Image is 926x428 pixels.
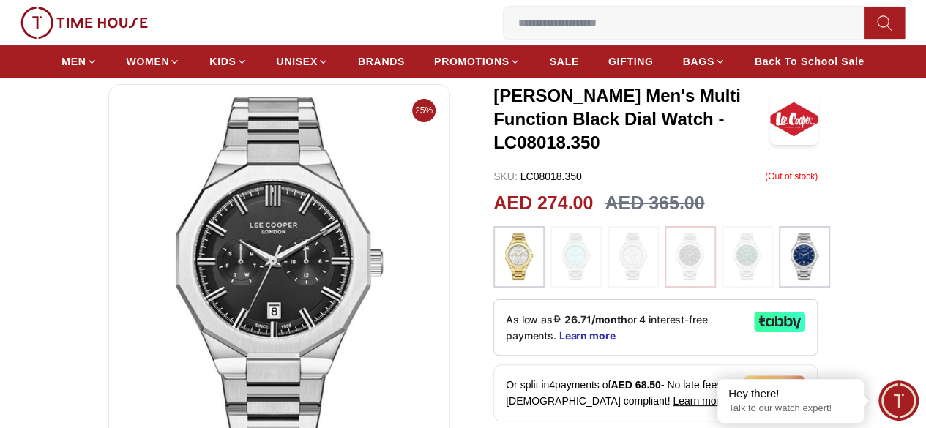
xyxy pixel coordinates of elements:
[209,54,236,69] span: KIDS
[61,54,86,69] span: MEN
[878,380,919,421] div: Chat Widget
[608,54,654,69] span: GIFTING
[277,54,318,69] span: UNISEX
[605,189,704,217] h3: AED 365.00
[550,54,579,69] span: SALE
[615,233,651,280] img: ...
[770,94,818,145] img: Lee Cooper Men's Multi Function Black Dial Watch - LC08018.350
[501,233,537,280] img: ...
[729,233,766,280] img: ...
[728,402,853,415] p: Talk to our watch expert!
[558,233,594,280] img: ...
[493,169,582,184] p: LC08018.350
[550,48,579,75] a: SALE
[673,395,725,407] span: Learn more
[755,54,865,69] span: Back To School Sale
[743,375,805,396] img: Tamara
[358,48,405,75] a: BRANDS
[672,233,709,280] img: ...
[493,170,518,182] span: SKU :
[765,169,818,184] p: ( Out of stock )
[61,48,97,75] a: MEN
[20,7,148,39] img: ...
[786,233,823,280] img: ...
[611,379,660,391] span: AED 68.50
[434,48,520,75] a: PROMOTIONS
[434,54,509,69] span: PROMOTIONS
[728,386,853,401] div: Hey there!
[358,54,405,69] span: BRANDS
[682,48,725,75] a: BAGS
[493,364,818,421] div: Or split in 4 payments of - No late fees, [DEMOGRAPHIC_DATA] compliant!
[209,48,247,75] a: KIDS
[608,48,654,75] a: GIFTING
[127,48,181,75] a: WOMEN
[277,48,329,75] a: UNISEX
[493,189,593,217] h2: AED 274.00
[127,54,170,69] span: WOMEN
[755,48,865,75] a: Back To School Sale
[493,84,770,154] h3: [PERSON_NAME] Men's Multi Function Black Dial Watch - LC08018.350
[682,54,714,69] span: BAGS
[412,99,436,122] span: 25%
